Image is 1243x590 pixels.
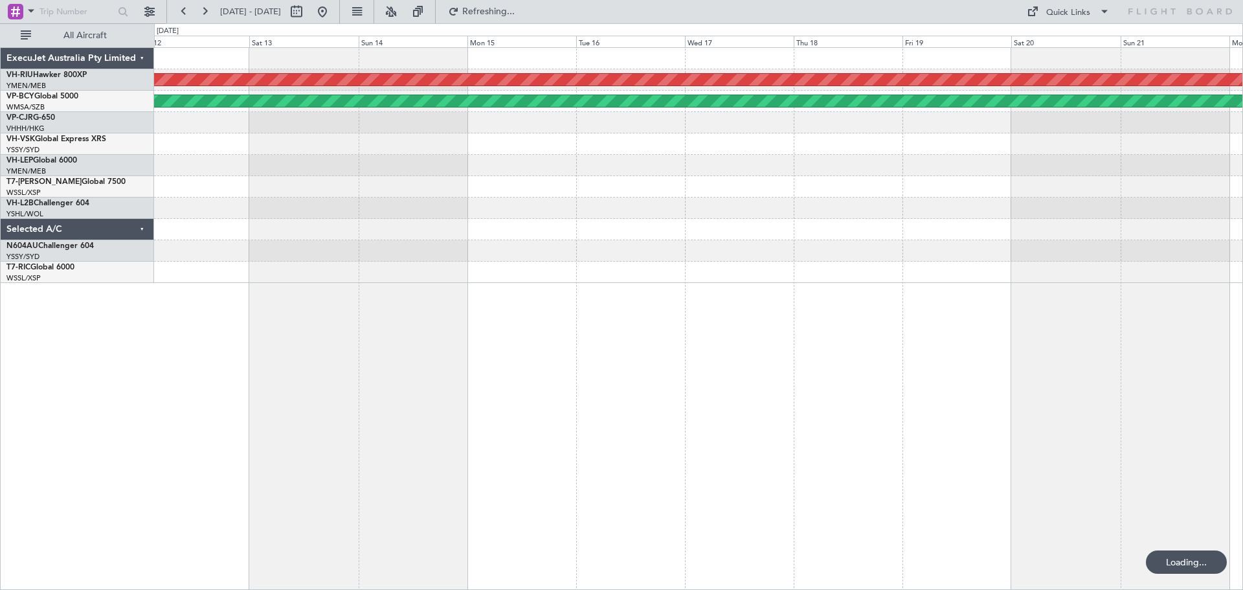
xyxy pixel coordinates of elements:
span: VH-L2B [6,199,34,207]
a: VP-CJRG-650 [6,114,55,122]
span: VP-BCY [6,93,34,100]
div: Sat 20 [1011,36,1120,47]
a: VH-LEPGlobal 6000 [6,157,77,165]
a: WSSL/XSP [6,273,41,283]
span: T7-RIC [6,264,30,271]
span: Refreshing... [462,7,516,16]
a: YMEN/MEB [6,166,46,176]
div: Fri 19 [902,36,1011,47]
div: [DATE] [157,26,179,37]
a: VH-L2BChallenger 604 [6,199,89,207]
span: VH-LEP [6,157,33,165]
div: Thu 18 [794,36,902,47]
div: Loading... [1146,550,1227,574]
div: Wed 17 [685,36,794,47]
a: VHHH/HKG [6,124,45,133]
div: Sat 13 [249,36,358,47]
span: T7-[PERSON_NAME] [6,178,82,186]
a: YMEN/MEB [6,81,46,91]
a: VH-RIUHawker 800XP [6,71,87,79]
a: YSSY/SYD [6,252,39,262]
div: Quick Links [1046,6,1090,19]
span: All Aircraft [34,31,137,40]
div: Tue 16 [576,36,685,47]
button: All Aircraft [14,25,140,46]
a: YSHL/WOL [6,209,43,219]
a: T7-RICGlobal 6000 [6,264,74,271]
div: Sun 21 [1121,36,1229,47]
a: VP-BCYGlobal 5000 [6,93,78,100]
a: WSSL/XSP [6,188,41,198]
a: WMSA/SZB [6,102,45,112]
a: T7-[PERSON_NAME]Global 7500 [6,178,126,186]
input: Trip Number [39,2,114,21]
button: Quick Links [1020,1,1116,22]
div: Fri 12 [140,36,249,47]
a: N604AUChallenger 604 [6,242,94,250]
div: Mon 15 [467,36,576,47]
span: [DATE] - [DATE] [220,6,281,17]
a: VH-VSKGlobal Express XRS [6,135,106,143]
a: YSSY/SYD [6,145,39,155]
span: N604AU [6,242,38,250]
span: VH-VSK [6,135,35,143]
span: VP-CJR [6,114,33,122]
button: Refreshing... [442,1,520,22]
div: Sun 14 [359,36,467,47]
span: VH-RIU [6,71,33,79]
